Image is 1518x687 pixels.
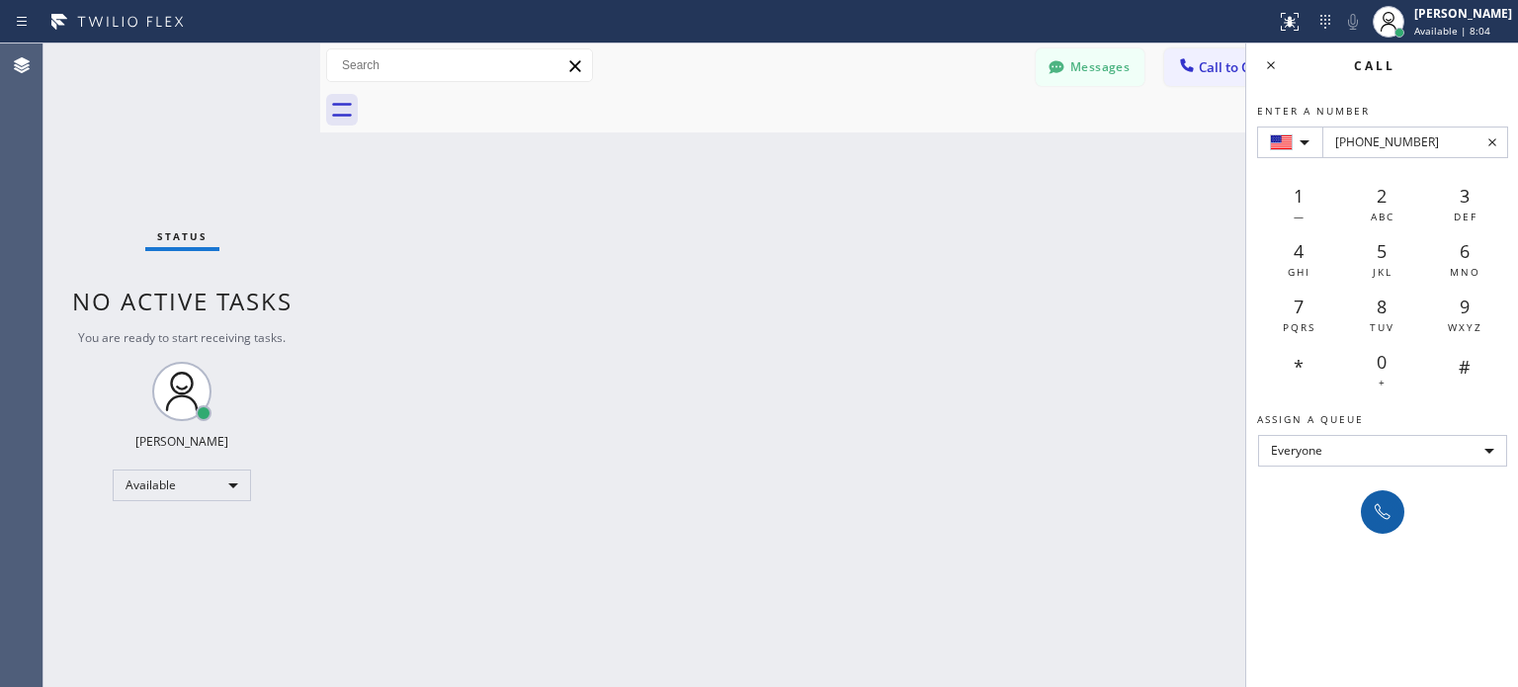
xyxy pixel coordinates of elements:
span: MNO [1450,265,1480,279]
span: 6 [1460,239,1470,263]
span: Call [1354,57,1395,74]
span: 4 [1294,239,1304,263]
button: Messages [1036,48,1144,86]
span: 3 [1460,184,1470,208]
span: Enter a number [1257,104,1370,118]
span: You are ready to start receiving tasks. [78,329,286,346]
span: Status [157,229,208,243]
span: 8 [1377,295,1387,318]
span: + [1379,376,1387,389]
span: TUV [1370,320,1394,334]
span: 0 [1377,350,1387,374]
span: 5 [1377,239,1387,263]
span: WXYZ [1448,320,1482,334]
span: 1 [1294,184,1304,208]
div: Available [113,470,251,501]
span: 7 [1294,295,1304,318]
button: Mute [1339,8,1367,36]
span: GHI [1288,265,1310,279]
span: 2 [1377,184,1387,208]
span: JKL [1373,265,1392,279]
div: Everyone [1258,435,1507,467]
div: [PERSON_NAME] [135,433,228,450]
span: — [1294,210,1306,223]
span: No active tasks [72,285,293,317]
span: Call to Customer [1199,58,1303,76]
span: DEF [1454,210,1477,223]
span: Assign a queue [1257,412,1364,426]
input: Search [327,49,592,81]
span: # [1459,355,1471,379]
span: ABC [1371,210,1394,223]
span: Available | 8:04 [1414,24,1490,38]
span: PQRS [1283,320,1315,334]
div: [PERSON_NAME] [1414,5,1512,22]
button: Call to Customer [1164,48,1315,86]
span: 9 [1460,295,1470,318]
